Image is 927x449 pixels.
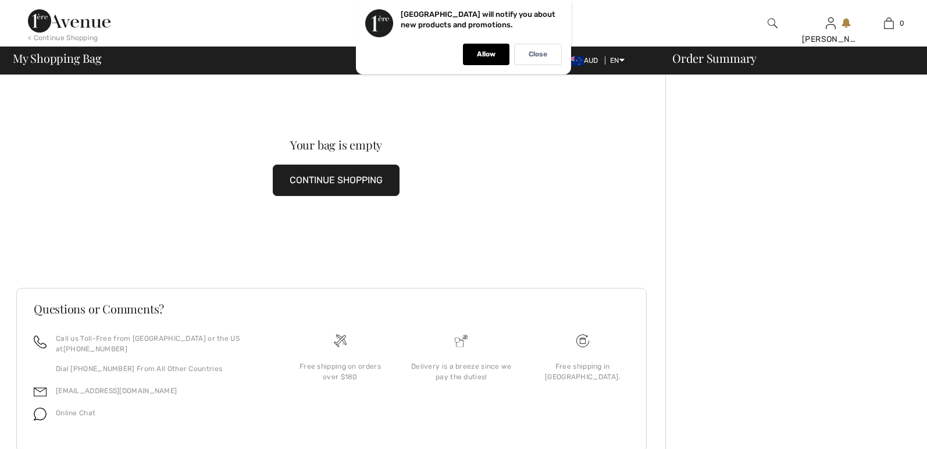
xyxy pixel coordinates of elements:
[477,50,495,59] p: Allow
[13,52,102,64] span: My Shopping Bag
[401,10,555,29] p: [GEOGRAPHIC_DATA] will notify you about new products and promotions.
[56,364,266,374] p: Dial [PHONE_NUMBER] From All Other Countries
[273,165,400,196] button: CONTINUE SHOPPING
[34,303,629,315] h3: Questions or Comments?
[826,16,836,30] img: My Info
[565,56,603,65] span: AUD
[34,408,47,421] img: chat
[56,409,95,417] span: Online Chat
[56,387,177,395] a: [EMAIL_ADDRESS][DOMAIN_NAME]
[28,33,98,43] div: < Continue Shopping
[34,336,47,348] img: call
[826,17,836,28] a: Sign In
[884,16,894,30] img: My Bag
[768,16,778,30] img: search the website
[802,33,859,45] div: [PERSON_NAME]
[532,361,634,382] div: Free shipping in [GEOGRAPHIC_DATA].
[63,345,127,353] a: [PHONE_NUMBER]
[34,386,47,398] img: email
[658,52,920,64] div: Order Summary
[860,16,917,30] a: 0
[334,334,347,347] img: Free shipping on orders over $180
[576,334,589,347] img: Free shipping on orders over $180
[565,56,584,66] img: Australian Dollar
[900,18,904,28] span: 0
[56,333,266,354] p: Call us Toll-Free from [GEOGRAPHIC_DATA] or the US at
[28,9,110,33] img: 1ère Avenue
[289,361,391,382] div: Free shipping on orders over $180
[410,361,512,382] div: Delivery is a breeze since we pay the duties!
[610,56,625,65] span: EN
[455,334,468,347] img: Delivery is a breeze since we pay the duties!
[48,139,624,151] div: Your bag is empty
[529,50,547,59] p: Close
